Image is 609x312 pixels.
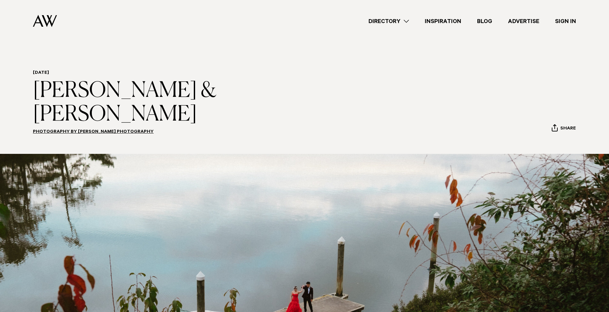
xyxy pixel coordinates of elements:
a: Sign In [547,17,584,26]
h1: [PERSON_NAME] & [PERSON_NAME] [33,79,337,127]
a: Directory [361,17,417,26]
button: Share [551,124,576,134]
a: Blog [469,17,500,26]
a: Inspiration [417,17,469,26]
a: Advertise [500,17,547,26]
h6: [DATE] [33,70,337,76]
img: Auckland Weddings Logo [33,15,57,27]
span: Share [560,126,576,132]
a: Photography by [PERSON_NAME] Photography [33,129,154,135]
